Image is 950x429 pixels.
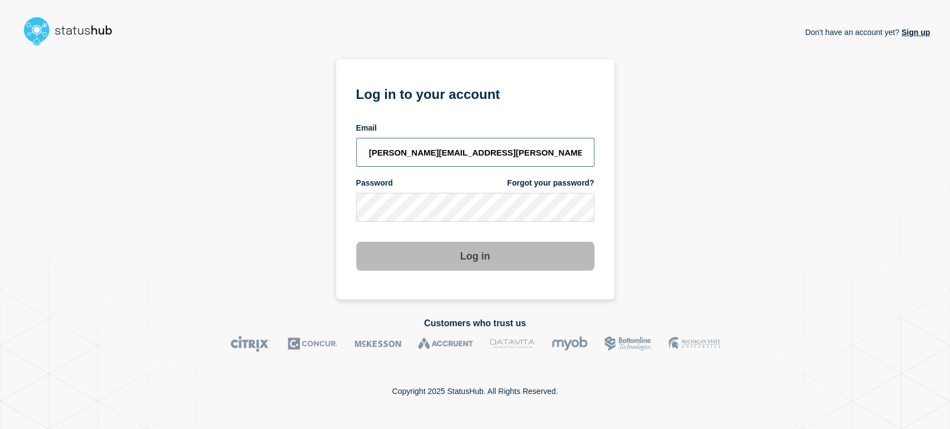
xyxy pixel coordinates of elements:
img: Bottomline logo [604,336,652,352]
h2: Customers who trust us [20,318,930,328]
img: Concur logo [288,336,338,352]
input: email input [356,138,594,167]
input: password input [356,193,594,222]
p: Don't have an account yet? [805,19,930,46]
h1: Log in to your account [356,83,594,103]
img: StatusHub logo [20,13,126,49]
span: Password [356,178,393,188]
img: McKesson logo [355,336,401,352]
img: MSU logo [668,336,720,352]
img: DataVita logo [490,336,535,352]
span: Email [356,123,377,133]
a: Sign up [899,28,930,37]
img: Citrix logo [230,336,271,352]
a: Forgot your password? [507,178,594,188]
p: Copyright 2025 StatusHub. All Rights Reserved. [392,387,558,396]
button: Log in [356,242,594,271]
img: Accruent logo [418,336,473,352]
img: myob logo [552,336,588,352]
